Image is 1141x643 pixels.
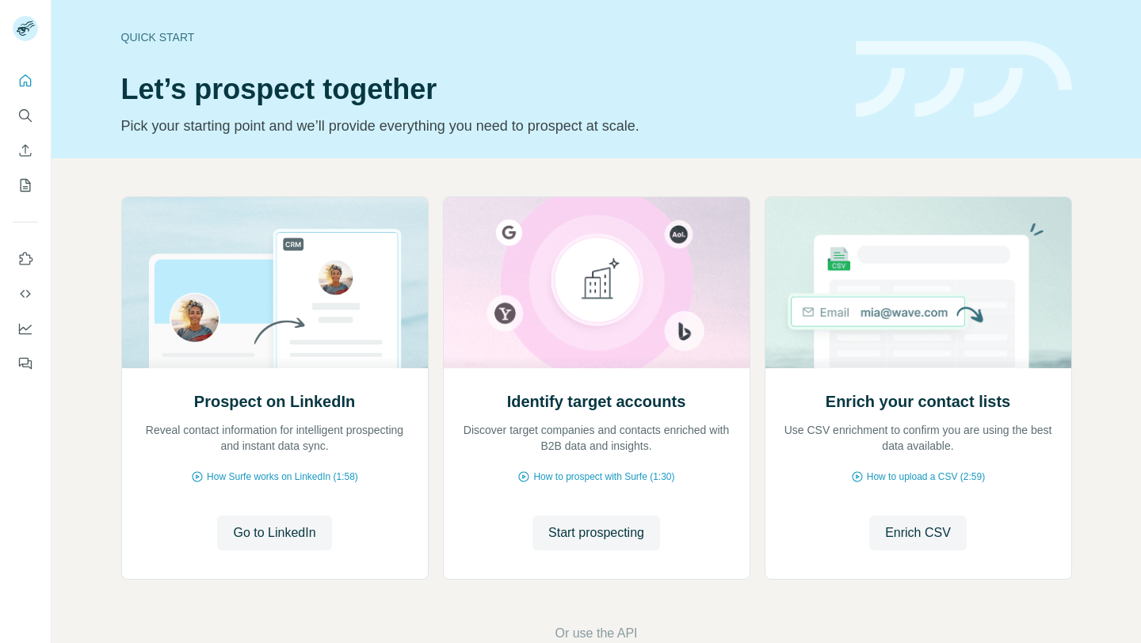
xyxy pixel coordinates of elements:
p: Reveal contact information for intelligent prospecting and instant data sync. [138,422,412,454]
span: How Surfe works on LinkedIn (1:58) [207,470,358,484]
p: Use CSV enrichment to confirm you are using the best data available. [781,422,1055,454]
button: Feedback [13,349,38,378]
img: Prospect on LinkedIn [121,197,429,368]
h2: Identify target accounts [507,390,686,413]
span: Go to LinkedIn [233,523,315,542]
button: Start prospecting [532,516,660,550]
span: How to upload a CSV (2:59) [867,470,985,484]
h1: Let’s prospect together [121,74,837,105]
button: My lists [13,171,38,200]
img: banner [856,41,1072,118]
span: Enrich CSV [885,523,951,542]
h2: Prospect on LinkedIn [194,390,355,413]
p: Pick your starting point and we’ll provide everything you need to prospect at scale. [121,115,837,137]
button: Or use the API [555,624,637,643]
img: Enrich your contact lists [765,197,1072,368]
button: Dashboard [13,314,38,343]
button: Enrich CSV [13,136,38,165]
p: Discover target companies and contacts enriched with B2B data and insights. [460,422,734,454]
button: Enrich CSV [869,516,967,550]
div: Quick start [121,29,837,45]
span: Start prospecting [548,523,644,542]
button: Go to LinkedIn [217,516,331,550]
button: Use Surfe on LinkedIn [13,245,38,273]
h2: Enrich your contact lists [826,390,1010,413]
button: Use Surfe API [13,280,38,308]
span: How to prospect with Surfe (1:30) [533,470,674,484]
img: Identify target accounts [443,197,750,368]
button: Quick start [13,67,38,95]
button: Search [13,101,38,130]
